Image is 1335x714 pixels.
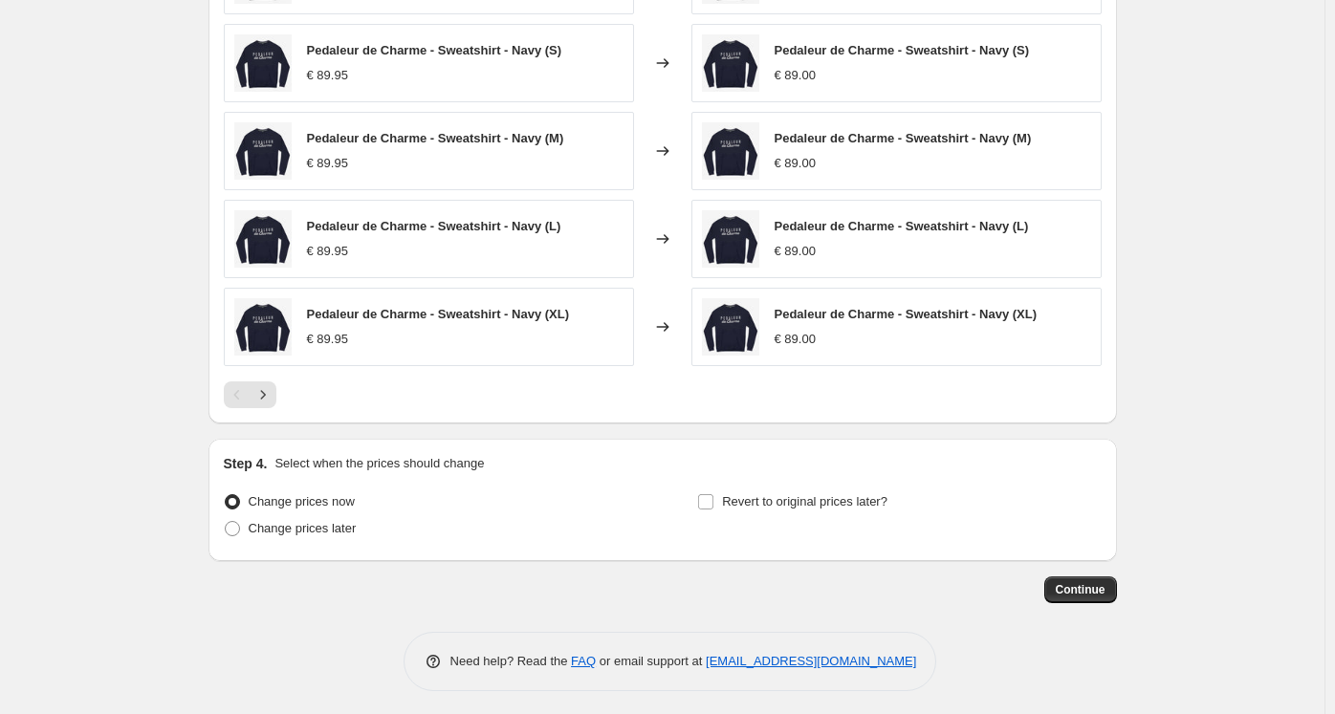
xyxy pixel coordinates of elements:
span: Pedaleur de Charme - Sweatshirt - Navy (L) [307,219,561,233]
img: La_Machine_Pedaleur_de_Charme_Navy_Sweatshirt_Flat_80x.jpg [702,298,759,356]
span: Pedaleur de Charme - Sweatshirt - Navy (XL) [775,307,1038,321]
div: € 89.95 [307,242,348,261]
span: Need help? Read the [450,654,572,668]
img: La_Machine_Pedaleur_de_Charme_Navy_Sweatshirt_Flat_80x.jpg [702,122,759,180]
button: Next [250,381,276,408]
span: Change prices now [249,494,355,508]
div: € 89.95 [307,330,348,349]
span: Pedaleur de Charme - Sweatshirt - Navy (XL) [307,307,570,321]
div: € 89.00 [775,330,816,349]
img: La_Machine_Pedaleur_de_Charme_Navy_Sweatshirt_Flat_80x.jpg [234,298,292,356]
span: Pedaleur de Charme - Sweatshirt - Navy (M) [307,131,564,145]
span: Change prices later [249,521,357,535]
span: Pedaleur de Charme - Sweatshirt - Navy (S) [775,43,1030,57]
img: La_Machine_Pedaleur_de_Charme_Navy_Sweatshirt_Flat_80x.jpg [234,122,292,180]
img: La_Machine_Pedaleur_de_Charme_Navy_Sweatshirt_Flat_80x.jpg [234,34,292,92]
div: € 89.00 [775,66,816,85]
p: Select when the prices should change [274,454,484,473]
span: Revert to original prices later? [722,494,887,508]
span: Continue [1056,582,1105,597]
a: [EMAIL_ADDRESS][DOMAIN_NAME] [706,654,916,668]
span: Pedaleur de Charme - Sweatshirt - Navy (L) [775,219,1029,233]
img: La_Machine_Pedaleur_de_Charme_Navy_Sweatshirt_Flat_80x.jpg [234,210,292,268]
img: La_Machine_Pedaleur_de_Charme_Navy_Sweatshirt_Flat_80x.jpg [702,34,759,92]
span: Pedaleur de Charme - Sweatshirt - Navy (M) [775,131,1032,145]
div: € 89.00 [775,154,816,173]
nav: Pagination [224,381,276,408]
h2: Step 4. [224,454,268,473]
div: € 89.00 [775,242,816,261]
button: Continue [1044,576,1117,603]
span: or email support at [596,654,706,668]
div: € 89.95 [307,154,348,173]
a: FAQ [571,654,596,668]
span: Pedaleur de Charme - Sweatshirt - Navy (S) [307,43,562,57]
img: La_Machine_Pedaleur_de_Charme_Navy_Sweatshirt_Flat_80x.jpg [702,210,759,268]
div: € 89.95 [307,66,348,85]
